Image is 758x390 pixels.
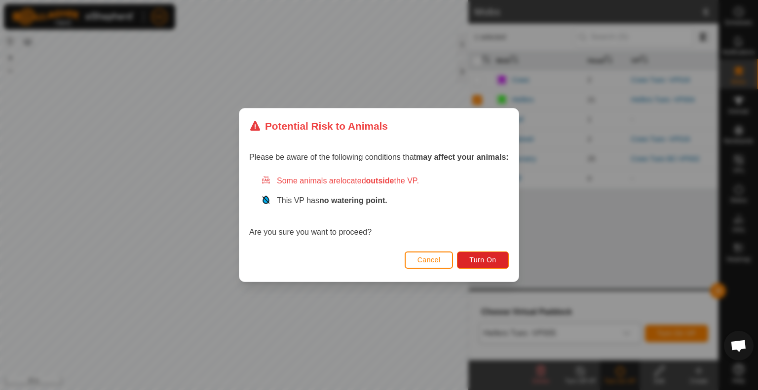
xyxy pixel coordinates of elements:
[341,177,419,185] span: located the VP.
[457,251,509,269] button: Turn On
[417,256,441,264] span: Cancel
[261,175,509,187] div: Some animals are
[277,196,387,205] span: This VP has
[249,175,509,238] div: Are you sure you want to proceed?
[319,196,387,205] strong: no watering point.
[366,177,394,185] strong: outside
[470,256,496,264] span: Turn On
[405,251,454,269] button: Cancel
[249,118,388,134] div: Potential Risk to Animals
[416,153,509,161] strong: may affect your animals:
[249,153,509,161] span: Please be aware of the following conditions that
[724,331,754,360] div: Open chat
